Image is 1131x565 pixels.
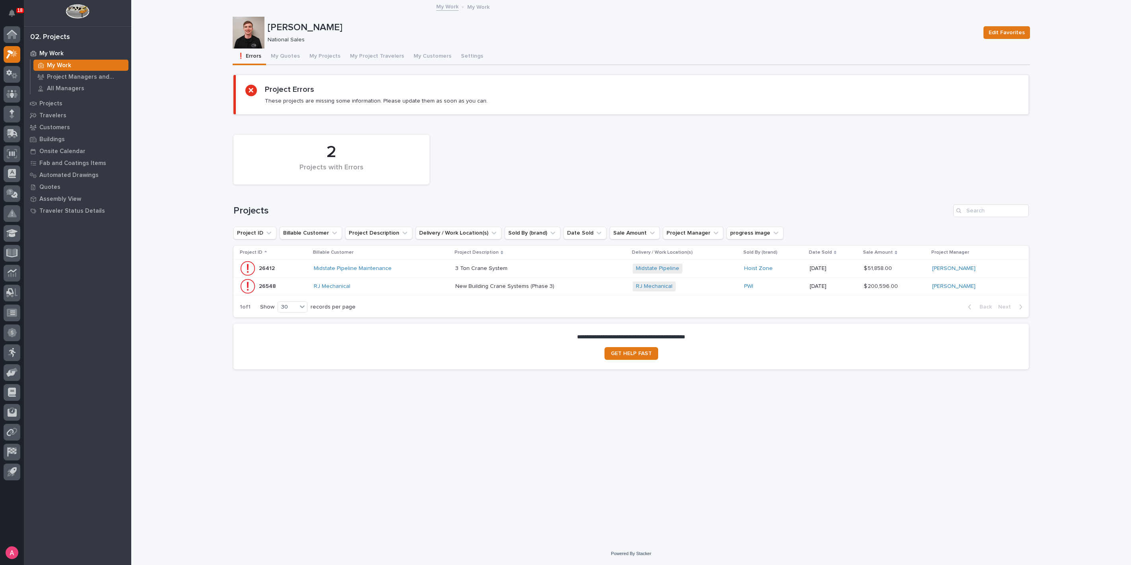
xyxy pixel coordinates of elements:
[455,264,509,272] p: 3 Ton Crane System
[31,83,131,94] a: All Managers
[233,227,276,239] button: Project ID
[24,157,131,169] a: Fab and Coatings Items
[47,85,84,92] p: All Managers
[24,121,131,133] a: Customers
[995,303,1029,311] button: Next
[632,248,693,257] p: Delivery / Work Location(s)
[611,351,652,356] span: GET HELP FAST
[409,49,456,65] button: My Customers
[24,181,131,193] a: Quotes
[17,8,23,13] p: 18
[259,264,276,272] p: 26412
[436,2,459,11] a: My Work
[4,5,20,21] button: Notifications
[24,193,131,205] a: Assembly View
[39,136,65,143] p: Buildings
[268,22,977,33] p: [PERSON_NAME]
[863,248,893,257] p: Sale Amount
[931,248,969,257] p: Project Manager
[233,49,266,65] button: ❗ Errors
[47,62,71,69] p: My Work
[280,227,342,239] button: Billable Customer
[10,10,20,22] div: Notifications18
[455,282,556,290] p: New Building Crane Systems (Phase 3)
[259,282,278,290] p: 26548
[39,208,105,215] p: Traveler Status Details
[989,28,1025,37] span: Edit Favorites
[4,544,20,561] button: users-avatar
[24,145,131,157] a: Onsite Calendar
[311,304,356,311] p: records per page
[39,148,86,155] p: Onsite Calendar
[39,184,60,191] p: Quotes
[31,60,131,71] a: My Work
[39,100,62,107] p: Projects
[247,142,416,162] div: 2
[24,133,131,145] a: Buildings
[975,303,992,311] span: Back
[39,50,64,57] p: My Work
[305,49,345,65] button: My Projects
[233,205,950,217] h1: Projects
[604,347,658,360] a: GET HELP FAST
[864,282,900,290] p: $ 200,596.00
[260,304,274,311] p: Show
[30,33,70,42] div: 02. Projects
[24,205,131,217] a: Traveler Status Details
[810,283,858,290] p: [DATE]
[31,71,131,82] a: Project Managers and Engineers
[345,227,412,239] button: Project Description
[39,160,106,167] p: Fab and Coatings Items
[39,172,99,179] p: Automated Drawings
[240,248,262,257] p: Project ID
[932,283,976,290] a: [PERSON_NAME]
[265,85,314,94] h2: Project Errors
[266,49,305,65] button: My Quotes
[47,74,125,81] p: Project Managers and Engineers
[24,169,131,181] a: Automated Drawings
[39,196,81,203] p: Assembly View
[66,4,89,19] img: Workspace Logo
[809,248,832,257] p: Date Sold
[233,297,257,317] p: 1 of 1
[998,303,1016,311] span: Next
[268,37,974,43] p: National Sales
[278,303,297,311] div: 30
[24,47,131,59] a: My Work
[233,278,1029,295] tr: 2654826548 RJ Mechanical New Building Crane Systems (Phase 3)New Building Crane Systems (Phase 3)...
[953,204,1029,217] input: Search
[24,97,131,109] a: Projects
[505,227,560,239] button: Sold By (brand)
[24,109,131,121] a: Travelers
[345,49,409,65] button: My Project Travelers
[932,265,976,272] a: [PERSON_NAME]
[313,248,354,257] p: Billable Customer
[39,124,70,131] p: Customers
[744,283,753,290] a: PWI
[467,2,490,11] p: My Work
[611,551,651,556] a: Powered By Stacker
[962,303,995,311] button: Back
[314,283,350,290] a: RJ Mechanical
[744,265,773,272] a: Hoist Zone
[864,264,894,272] p: $ 51,858.00
[564,227,606,239] button: Date Sold
[636,265,679,272] a: Midstate Pipeline
[314,265,392,272] a: Midstate Pipeline Maintenance
[416,227,501,239] button: Delivery / Work Location(s)
[455,248,499,257] p: Project Description
[610,227,660,239] button: Sale Amount
[810,265,858,272] p: [DATE]
[265,97,488,105] p: These projects are missing some information. Please update them as soon as you can.
[983,26,1030,39] button: Edit Favorites
[233,260,1029,278] tr: 2641226412 Midstate Pipeline Maintenance 3 Ton Crane System3 Ton Crane System Midstate Pipeline H...
[456,49,488,65] button: Settings
[727,227,783,239] button: progress image
[743,248,777,257] p: Sold By (brand)
[247,163,416,180] div: Projects with Errors
[663,227,723,239] button: Project Manager
[636,283,672,290] a: RJ Mechanical
[39,112,66,119] p: Travelers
